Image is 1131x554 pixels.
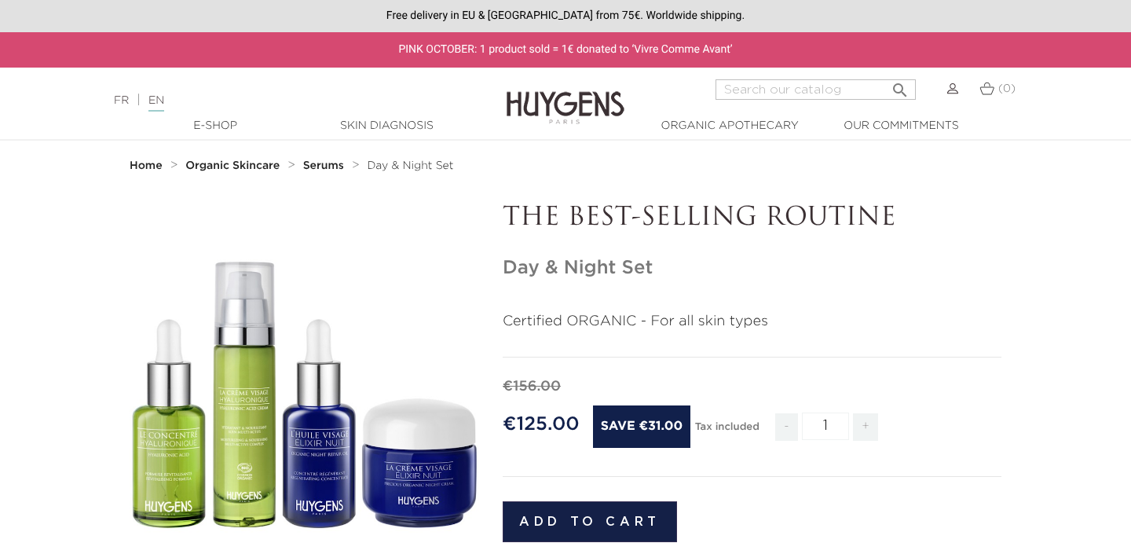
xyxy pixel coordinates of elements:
[503,501,677,542] button: Add to cart
[503,257,1001,280] h1: Day & Night Set
[106,91,459,110] div: |
[308,118,465,134] a: Skin Diagnosis
[507,66,624,127] img: Huygens
[891,76,910,95] i: 
[695,410,759,453] div: Tax included
[303,160,348,172] a: Serums
[503,380,561,394] span: €156.00
[367,160,453,172] a: Day & Night Set
[716,79,916,100] input: Search
[130,160,163,171] strong: Home
[367,160,453,171] span: Day & Night Set
[503,311,1001,332] p: Certified ORGANIC - For all skin types
[148,95,164,112] a: EN
[853,413,878,441] span: +
[822,118,979,134] a: Our commitments
[593,405,690,448] span: Save €31.00
[503,204,1001,233] p: THE BEST-SELLING ROUTINE
[137,118,294,134] a: E-Shop
[303,160,344,171] strong: Serums
[886,75,914,96] button: 
[503,415,580,434] span: €125.00
[185,160,284,172] a: Organic Skincare
[775,413,797,441] span: -
[651,118,808,134] a: Organic Apothecary
[130,160,166,172] a: Home
[998,83,1016,94] span: (0)
[185,160,280,171] strong: Organic Skincare
[114,95,129,106] a: FR
[802,413,849,440] input: Quantity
